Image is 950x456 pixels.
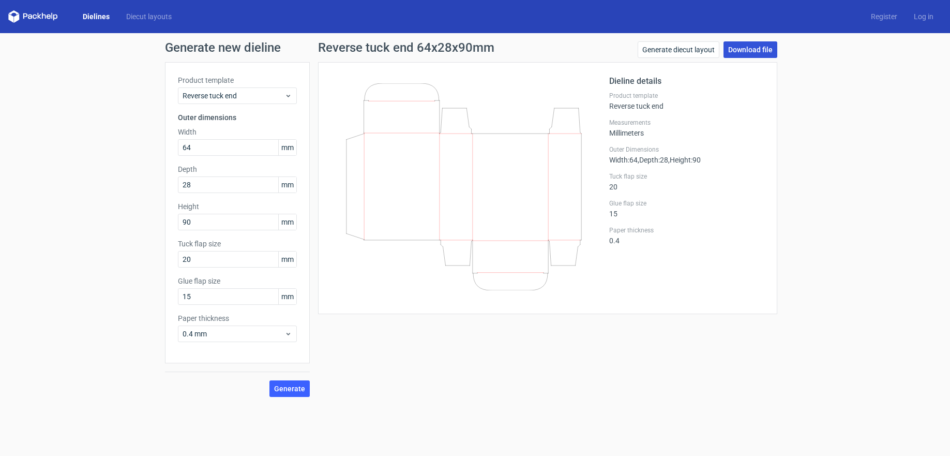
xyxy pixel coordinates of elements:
[178,164,297,174] label: Depth
[178,127,297,137] label: Width
[609,199,764,218] div: 15
[609,119,764,127] label: Measurements
[609,156,638,164] span: Width : 64
[609,92,764,110] div: Reverse tuck end
[638,156,668,164] span: , Depth : 28
[723,41,777,58] a: Download file
[609,199,764,208] label: Glue flap size
[609,92,764,100] label: Product template
[165,41,786,54] h1: Generate new dieline
[609,119,764,137] div: Millimeters
[609,172,764,191] div: 20
[278,252,296,267] span: mm
[178,239,297,249] label: Tuck flap size
[178,201,297,212] label: Height
[183,91,284,101] span: Reverse tuck end
[178,112,297,123] h3: Outer dimensions
[278,177,296,193] span: mm
[118,11,180,22] a: Diecut layouts
[609,75,764,87] h2: Dieline details
[609,226,764,234] label: Paper thickness
[178,75,297,85] label: Product template
[278,214,296,230] span: mm
[274,385,305,392] span: Generate
[906,11,942,22] a: Log in
[278,140,296,155] span: mm
[74,11,118,22] a: Dielines
[609,145,764,154] label: Outer Dimensions
[278,289,296,304] span: mm
[609,172,764,181] label: Tuck flap size
[638,41,719,58] a: Generate diecut layout
[178,313,297,323] label: Paper thickness
[178,276,297,286] label: Glue flap size
[609,226,764,245] div: 0.4
[668,156,701,164] span: , Height : 90
[318,41,494,54] h1: Reverse tuck end 64x28x90mm
[863,11,906,22] a: Register
[183,329,284,339] span: 0.4 mm
[269,380,310,397] button: Generate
